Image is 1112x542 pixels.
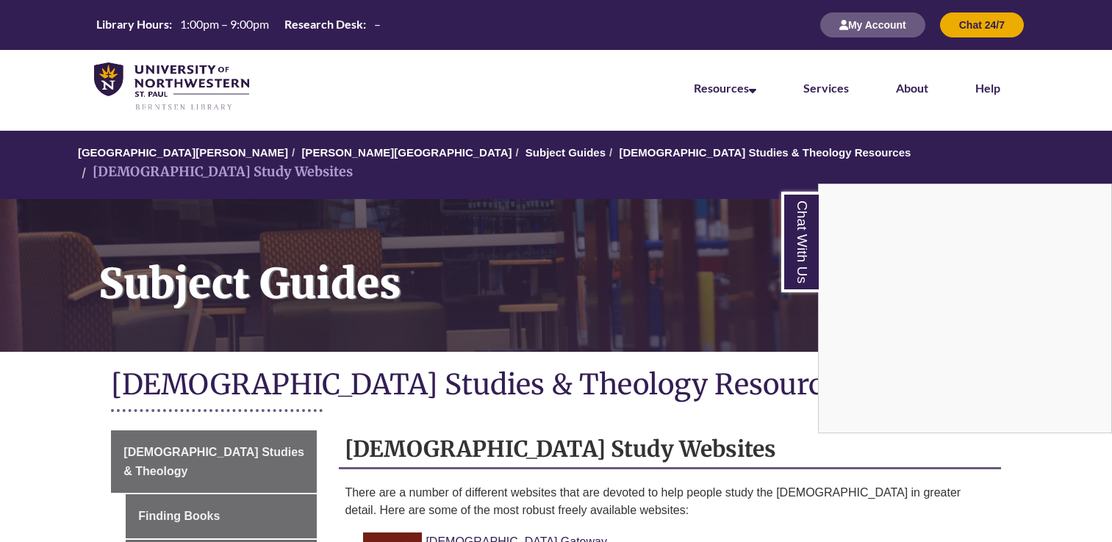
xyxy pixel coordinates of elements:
[781,192,819,292] a: Chat With Us
[975,81,1000,95] a: Help
[896,81,928,95] a: About
[819,184,1111,433] iframe: Chat Widget
[803,81,849,95] a: Services
[94,62,249,112] img: UNWSP Library Logo
[694,81,756,95] a: Resources
[818,184,1112,433] div: Chat With Us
